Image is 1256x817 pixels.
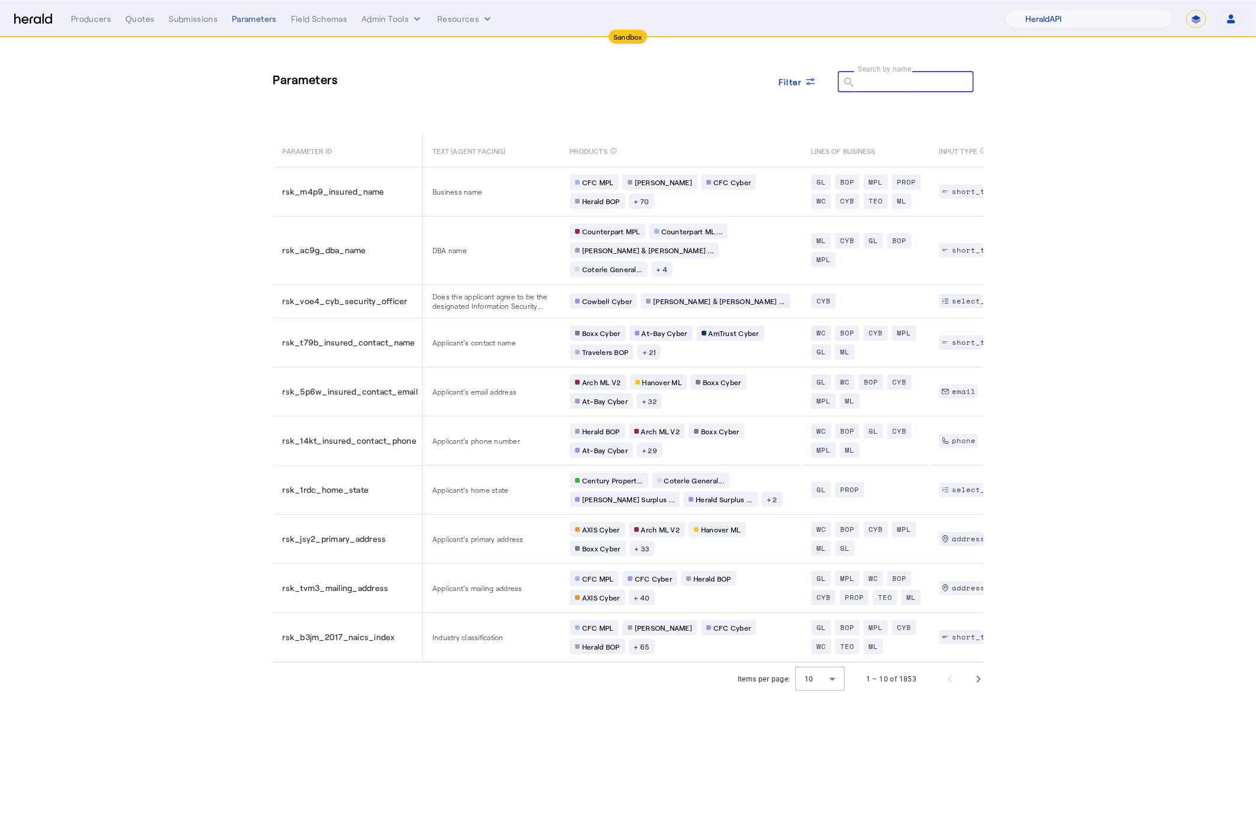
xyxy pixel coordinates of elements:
span: BOP [864,377,878,387]
span: GL [816,377,826,387]
span: short_text [952,187,999,196]
span: [PERSON_NAME] & [PERSON_NAME] ... [582,246,713,255]
span: ML [845,396,854,406]
span: CYB [868,328,883,338]
span: CYB [892,427,906,436]
span: GL [816,574,826,583]
div: Items per page: [738,673,790,685]
span: + 21 [642,347,656,357]
span: rsk_b3jm_2017_naics_index [283,631,395,643]
span: WC [816,525,826,534]
span: rsk_voe4_cyb_security_officer [283,295,408,307]
span: GL [816,623,826,632]
span: rsk_jsy2_primary_address [283,533,386,545]
span: [PERSON_NAME] [635,177,692,187]
span: + 40 [634,593,650,602]
span: ML [816,544,826,553]
span: GL [816,347,826,357]
span: Hanover ML [701,525,741,534]
span: PARAMETER ID [283,144,332,156]
span: Applicant's primary address [432,534,551,544]
span: Does the applicant agree to be the designated Information Security Contact? [432,292,551,311]
mat-icon: search [838,76,858,91]
span: BOP [892,574,906,583]
span: address [952,534,985,544]
span: CFC Cyber [713,623,751,632]
span: + 29 [642,445,657,455]
span: WC [816,427,826,436]
span: + 65 [634,642,650,651]
span: CFC Cyber [635,574,672,583]
span: AXIS Cyber [582,525,620,534]
span: Herald Surplus ... [696,495,753,504]
span: GL [868,236,878,246]
button: internal dropdown menu [361,13,423,25]
span: Arch ML V2 [641,525,680,534]
span: TEO [840,642,854,651]
span: ML [840,347,850,357]
span: [PERSON_NAME] [635,623,692,632]
span: select_one [952,296,999,306]
span: Herald BOP [693,574,731,583]
div: Quotes [125,13,154,25]
span: ML [906,593,916,602]
span: Applicant's contact name [432,338,551,347]
img: Herald Logo [14,14,52,25]
span: Boxx Cyber [582,328,621,338]
span: Industry classification [432,632,551,642]
span: At-Bay Cyber [582,445,628,455]
span: CFC MPL [582,177,614,187]
span: ML [897,196,906,206]
span: short_text [952,338,999,347]
span: Counterpart ML ... [661,227,723,236]
div: Producers [71,13,111,25]
span: GL [868,427,878,436]
span: At-Bay Cyber [582,396,628,406]
span: email [952,387,976,396]
span: PROP [845,593,864,602]
span: Applicant's phone number [432,436,551,445]
span: CYB [897,623,911,632]
span: BOP [840,525,854,534]
span: BOP [840,328,854,338]
span: CFC MPL [582,574,614,583]
span: DBA name [432,246,551,255]
div: Submissions [169,13,218,25]
span: MPL [816,255,831,264]
span: CYB [868,525,883,534]
span: address [952,583,985,593]
button: Filter [769,71,826,92]
span: BOP [892,236,906,246]
span: PRODUCTS [570,144,608,156]
span: MPL [816,396,831,406]
mat-icon: info_outline [980,144,987,157]
span: BOP [840,177,854,187]
span: AmTrust Cyber [709,328,759,338]
span: GL [840,544,850,553]
span: GL [816,177,826,187]
span: CYB [816,593,831,602]
span: Travelers BOP [582,347,628,357]
span: + 2 [767,495,777,504]
span: GL [816,485,826,495]
span: ML [816,236,826,246]
span: PROP [897,177,916,187]
span: PROP [840,485,859,495]
span: MPL [897,525,911,534]
span: Boxx Cyber [582,544,621,553]
span: rsk_t79b_insured_contact_name [283,337,415,348]
span: At-Bay Cyber [642,328,687,338]
span: + 4 [657,264,668,274]
mat-label: Search by name [858,65,912,73]
span: CFC Cyber [713,177,751,187]
span: Herald BOP [582,642,620,651]
span: BOP [840,623,854,632]
span: Hanover ML [642,377,682,387]
span: TEO [868,196,883,206]
span: + 70 [634,196,649,206]
span: INPUT TYPE [939,144,977,156]
span: MPL [868,177,883,187]
span: [PERSON_NAME] & [PERSON_NAME] ... [653,296,784,306]
span: MPL [840,574,854,583]
span: WC [816,196,826,206]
